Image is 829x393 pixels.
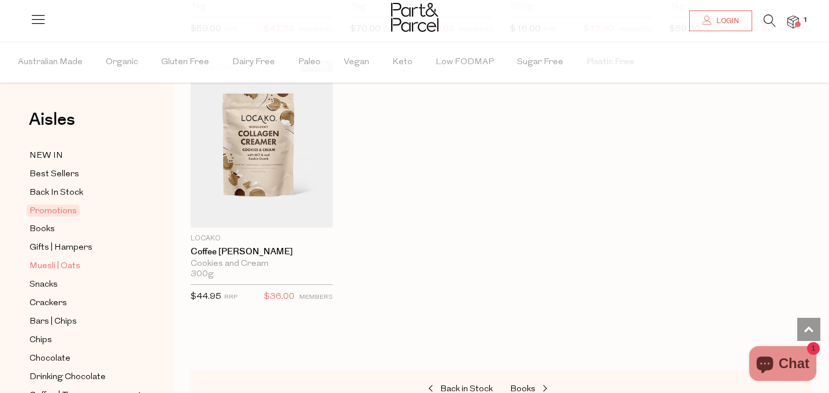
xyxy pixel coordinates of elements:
a: Aisles [29,111,75,140]
a: Chocolate [29,351,135,366]
a: Snacks [29,277,135,292]
span: Bars | Chips [29,315,77,329]
span: Organic [106,42,138,83]
span: Keto [392,42,412,83]
div: Cookies and Cream [191,259,333,269]
span: Drinking Chocolate [29,370,106,384]
span: Crackers [29,296,67,310]
span: 300g [191,269,214,280]
a: Crackers [29,296,135,310]
a: Muesli | Oats [29,259,135,273]
a: NEW IN [29,149,135,163]
span: Low FODMAP [436,42,494,83]
span: Books [29,223,55,236]
span: Gluten Free [161,42,209,83]
a: Back In Stock [29,186,135,200]
span: Vegan [344,42,369,83]
a: Chips [29,333,135,347]
p: Locako [191,233,333,244]
span: 1 [800,15,811,25]
span: $44.95 [191,292,221,301]
span: Gifts | Hampers [29,241,92,255]
span: $36.00 [264,290,295,305]
span: Chips [29,333,52,347]
span: Australian Made [18,42,83,83]
a: Books [29,222,135,236]
span: Plastic Free [586,42,634,83]
a: Best Sellers [29,167,135,181]
span: Aisles [29,107,75,132]
a: Promotions [29,204,135,218]
span: Muesli | Oats [29,259,80,273]
a: Coffee [PERSON_NAME] [191,247,333,257]
small: RRP [224,294,237,301]
span: Chocolate [29,352,70,366]
a: 1 [787,16,799,28]
span: Sugar Free [517,42,563,83]
span: NEW IN [29,149,63,163]
span: Paleo [298,42,321,83]
inbox-online-store-chat: Shopify online store chat [746,346,820,384]
span: Login [713,16,739,26]
img: Coffee Creamer [191,60,333,228]
a: Login [689,10,752,31]
small: MEMBERS [299,294,333,301]
span: Best Sellers [29,168,79,181]
span: Promotions [27,205,80,217]
a: Gifts | Hampers [29,240,135,255]
a: Drinking Chocolate [29,370,135,384]
span: Snacks [29,278,58,292]
img: Part&Parcel [391,3,438,32]
span: Back In Stock [29,186,83,200]
span: Dairy Free [232,42,275,83]
a: Bars | Chips [29,314,135,329]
